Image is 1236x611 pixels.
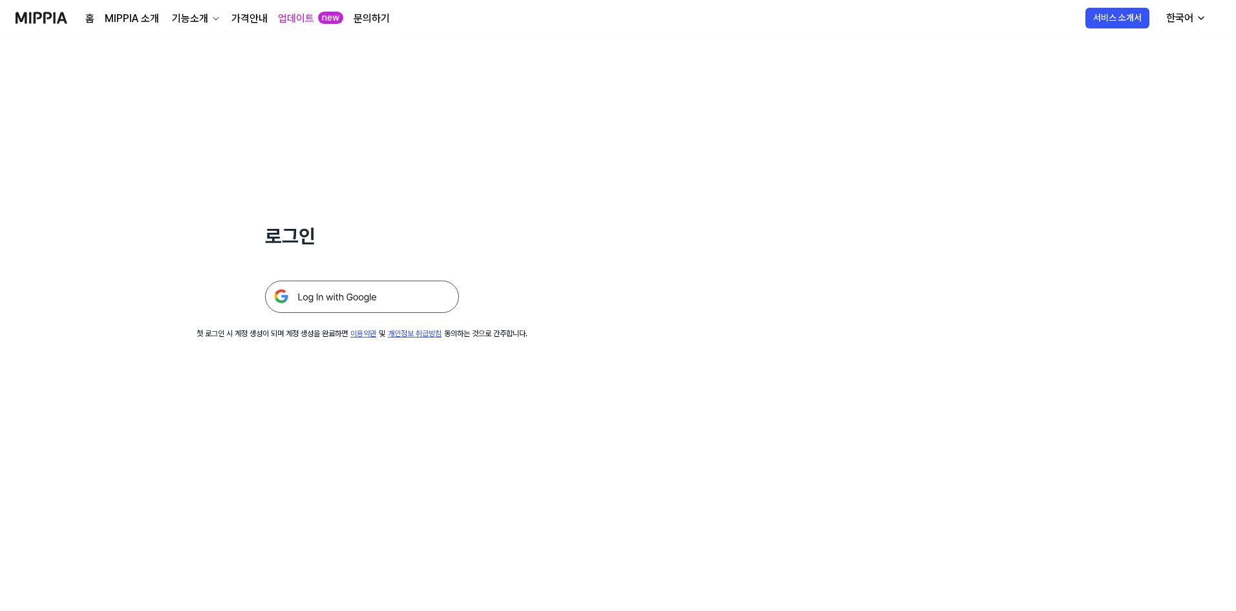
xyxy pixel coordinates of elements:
img: 구글 로그인 버튼 [265,281,459,313]
a: 홈 [85,11,94,27]
button: 기능소개 [169,11,221,27]
a: MIPPIA 소개 [105,11,159,27]
h1: 로그인 [265,222,459,250]
a: 개인정보 취급방침 [388,329,442,338]
a: 문의하기 [354,11,390,27]
a: 이용약관 [350,329,376,338]
a: 가격안내 [231,11,268,27]
div: 기능소개 [169,11,211,27]
div: new [318,12,343,25]
div: 한국어 [1164,10,1196,26]
div: 첫 로그인 시 계정 생성이 되며 계정 생성을 완료하면 및 동의하는 것으로 간주합니다. [197,328,527,339]
button: 서비스 소개서 [1085,8,1149,28]
a: 업데이트 [278,11,314,27]
button: 한국어 [1156,5,1214,31]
